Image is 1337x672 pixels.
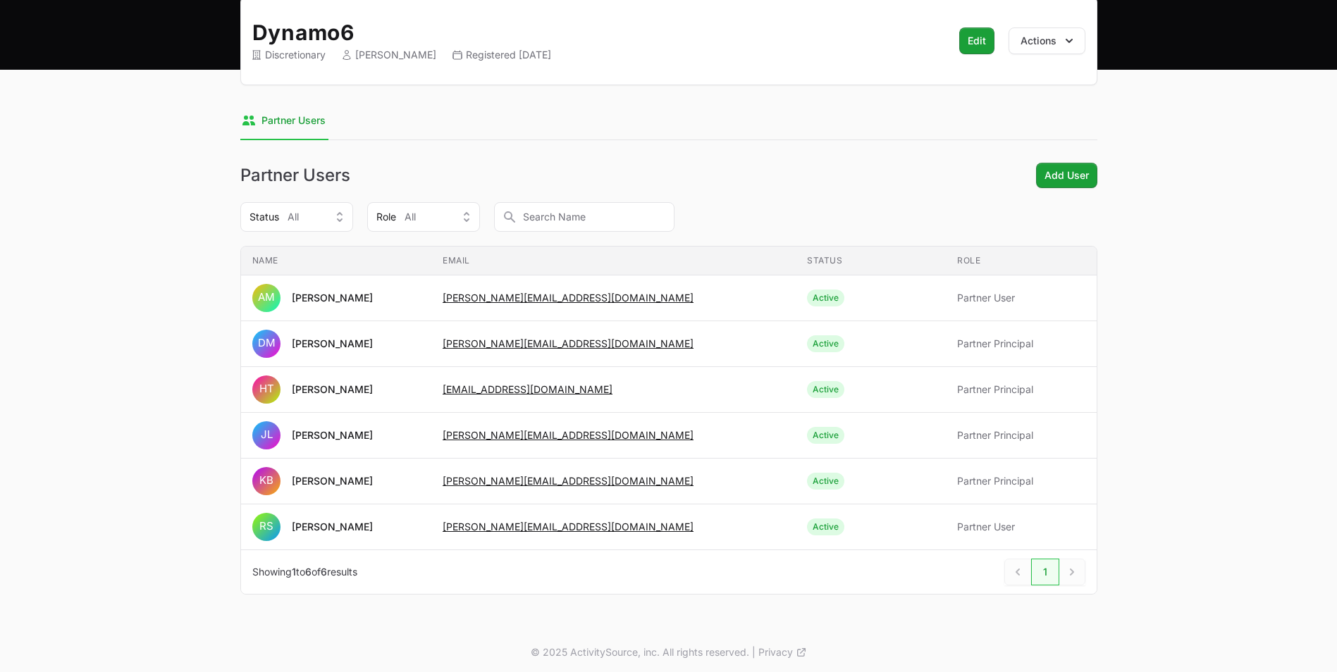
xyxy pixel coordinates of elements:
[957,428,1085,442] span: Partner Principal
[252,48,326,62] div: Discretionary
[252,513,281,541] svg: Rochelle Sykes
[443,475,694,487] a: [PERSON_NAME][EMAIL_ADDRESS][DOMAIN_NAME]
[453,48,551,62] div: Registered [DATE]
[252,467,281,495] svg: Korrin Balmain
[443,292,694,304] a: [PERSON_NAME][EMAIL_ADDRESS][DOMAIN_NAME]
[292,337,373,351] div: [PERSON_NAME]
[443,383,612,395] a: [EMAIL_ADDRESS][DOMAIN_NAME]
[758,645,807,659] a: Privacy
[252,565,357,579] p: Showing to of results
[261,113,326,127] span: Partner Users
[957,520,1085,534] span: Partner User
[305,566,312,578] span: 6
[292,291,373,305] div: [PERSON_NAME]
[240,102,328,140] a: Partner Users
[292,520,373,534] div: [PERSON_NAME]
[321,566,327,578] span: 6
[240,202,353,232] button: StatusAll
[252,421,281,449] svg: Jason Lum
[796,247,946,275] th: Status
[288,210,299,224] span: All
[957,291,1085,305] span: Partner User
[258,290,275,304] text: AM
[241,247,432,275] th: Name
[376,210,396,224] span: Role
[343,48,436,62] div: [PERSON_NAME]
[259,519,273,533] text: RS
[957,337,1085,351] span: Partner Principal
[240,167,350,184] h1: Partner Users
[957,474,1085,488] span: Partner Principal
[292,474,373,488] div: [PERSON_NAME]
[252,20,934,45] h2: Dynamo6
[959,27,994,54] button: Edit
[1045,167,1089,184] span: Add User
[443,337,694,349] a: [PERSON_NAME][EMAIL_ADDRESS][DOMAIN_NAME]
[531,645,749,659] p: © 2025 ActivitySource, inc. All rights reserved.
[405,210,416,224] span: All
[443,521,694,533] a: [PERSON_NAME][EMAIL_ADDRESS][DOMAIN_NAME]
[1009,27,1085,54] button: Actions
[946,247,1096,275] th: Role
[431,247,796,275] th: Email
[249,210,279,224] span: Status
[252,284,281,312] svg: Andrew Milne
[292,428,373,442] div: [PERSON_NAME]
[259,473,273,487] text: KB
[257,336,275,349] text: DM
[292,566,296,578] span: 1
[494,202,674,232] input: Search Name
[968,32,986,50] span: Edit
[752,645,756,659] span: |
[1031,559,1059,585] a: 1
[259,382,273,395] text: HT
[292,382,373,397] div: [PERSON_NAME]
[443,429,694,441] a: [PERSON_NAME][EMAIL_ADDRESS][DOMAIN_NAME]
[252,330,281,358] svg: Darren Martin
[367,202,480,232] button: RoleAll
[957,382,1085,397] span: Partner Principal
[240,102,1097,140] nav: Tabs
[252,375,281,404] svg: Helaman Tangiora
[260,428,272,441] text: JL
[1036,163,1097,188] button: Add User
